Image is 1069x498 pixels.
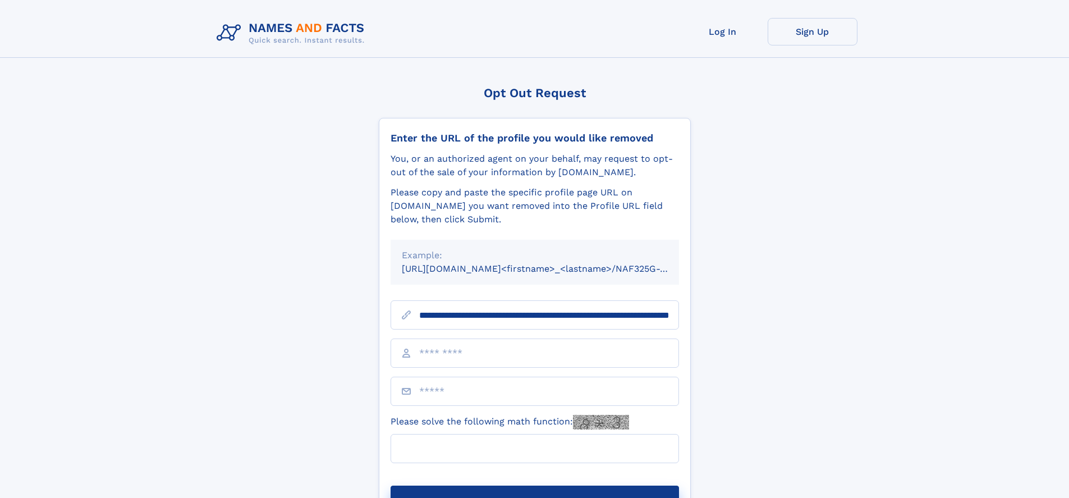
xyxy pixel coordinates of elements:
[391,132,679,144] div: Enter the URL of the profile you would like removed
[768,18,857,45] a: Sign Up
[678,18,768,45] a: Log In
[212,18,374,48] img: Logo Names and Facts
[391,186,679,226] div: Please copy and paste the specific profile page URL on [DOMAIN_NAME] you want removed into the Pr...
[391,415,629,430] label: Please solve the following math function:
[379,86,691,100] div: Opt Out Request
[391,152,679,179] div: You, or an authorized agent on your behalf, may request to opt-out of the sale of your informatio...
[402,249,668,262] div: Example:
[402,263,700,274] small: [URL][DOMAIN_NAME]<firstname>_<lastname>/NAF325G-xxxxxxxx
